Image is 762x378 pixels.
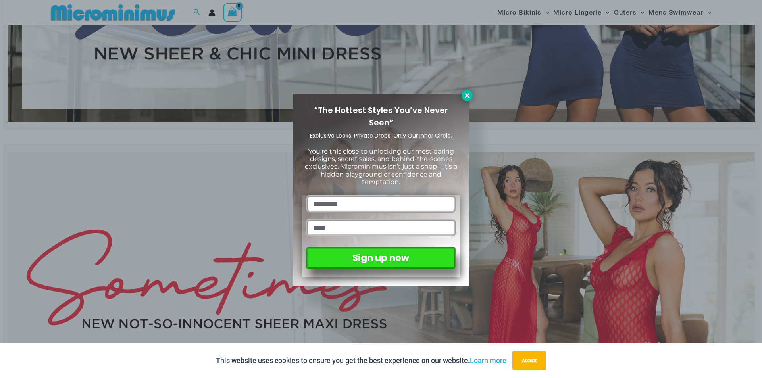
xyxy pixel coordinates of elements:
button: Sign up now [306,247,455,269]
span: Exclusive Looks. Private Drops. Only Our Inner Circle. [310,132,452,140]
span: You’re this close to unlocking our most daring designs, secret sales, and behind-the-scenes exclu... [305,148,457,186]
button: Accept [512,351,546,370]
span: “The Hottest Styles You’ve Never Seen” [314,105,448,128]
button: Close [462,90,473,101]
a: Learn more [470,356,506,365]
p: This website uses cookies to ensure you get the best experience on our website. [216,355,506,366]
